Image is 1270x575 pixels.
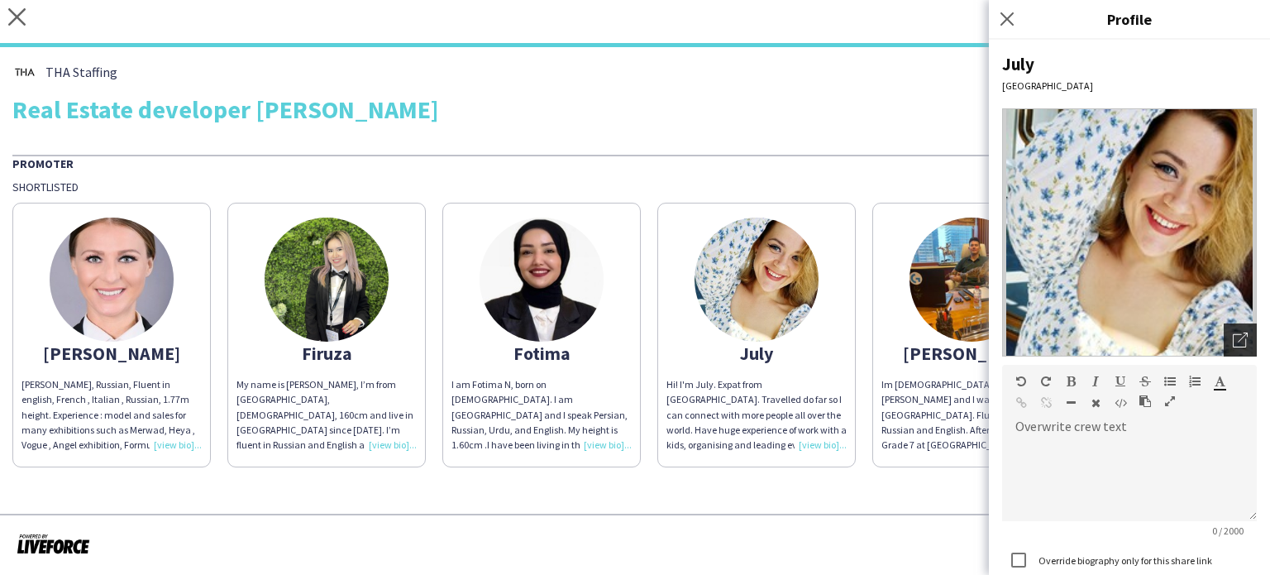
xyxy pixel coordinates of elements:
[451,377,632,453] div: I am Fotima N, born on [DEMOGRAPHIC_DATA]. I am [GEOGRAPHIC_DATA] and I speak Persian, Russian, U...
[910,218,1034,342] img: thumb-6820564b0d8d7.jpeg
[1214,375,1225,388] button: Text Color
[451,346,632,361] div: Fotima
[1164,375,1176,388] button: Unordered List
[17,532,90,555] img: Powered by Liveforce
[989,8,1270,30] h3: Profile
[236,377,417,453] div: My name is [PERSON_NAME], I’m from [GEOGRAPHIC_DATA], [DEMOGRAPHIC_DATA], 160cm and live in [GEOG...
[12,155,1258,171] div: Promoter
[50,218,174,342] img: thumb-6233ab15dcd25.jpg
[21,377,202,453] div: [PERSON_NAME], Russian, Fluent in english, French , Italian , Russian, 1.77m height. Experience :...
[881,346,1062,361] div: [PERSON_NAME]
[21,346,202,361] div: [PERSON_NAME]
[1002,108,1257,357] img: Crew avatar or photo
[1090,396,1101,410] button: Clear Formatting
[1065,396,1077,410] button: Horizontal Line
[480,218,604,342] img: thumb-66f3e556750da.jpg
[1040,375,1052,388] button: Redo
[1090,375,1101,388] button: Italic
[1115,375,1126,388] button: Underline
[1015,375,1027,388] button: Undo
[12,97,1258,122] div: Real Estate developer [PERSON_NAME]
[265,218,389,342] img: thumb-cb7924d6-3f18-46fd-ad78-1aaa8a2d7a3f.jpg
[12,180,1258,194] div: Shortlisted
[1139,395,1151,408] button: Paste as plain text
[1164,395,1176,408] button: Fullscreen
[1139,375,1151,388] button: Strikethrough
[666,346,847,361] div: July
[1199,525,1257,537] span: 0 / 2000
[1115,396,1126,410] button: HTML Code
[666,377,847,453] div: Hi! I'm July. Expat from [GEOGRAPHIC_DATA]. Travelled do far so I can connect with more people al...
[1035,554,1212,567] label: Override biography only for this share link
[1224,323,1257,357] div: Open photos pop-in
[12,60,37,84] img: thumb-0b1c4840-441c-4cf7-bc0f-fa59e8b685e2..jpg
[695,218,819,342] img: thumb-62f392620db7f.jpg
[45,65,117,79] span: THA Staffing
[1002,53,1257,75] div: July
[881,377,1062,453] div: Im [DEMOGRAPHIC_DATA] [PERSON_NAME] and I was raised in [GEOGRAPHIC_DATA]. Fluent in both Russian...
[1189,375,1201,388] button: Ordered List
[236,346,417,361] div: Firuza
[1065,375,1077,388] button: Bold
[1002,79,1257,92] div: [GEOGRAPHIC_DATA]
